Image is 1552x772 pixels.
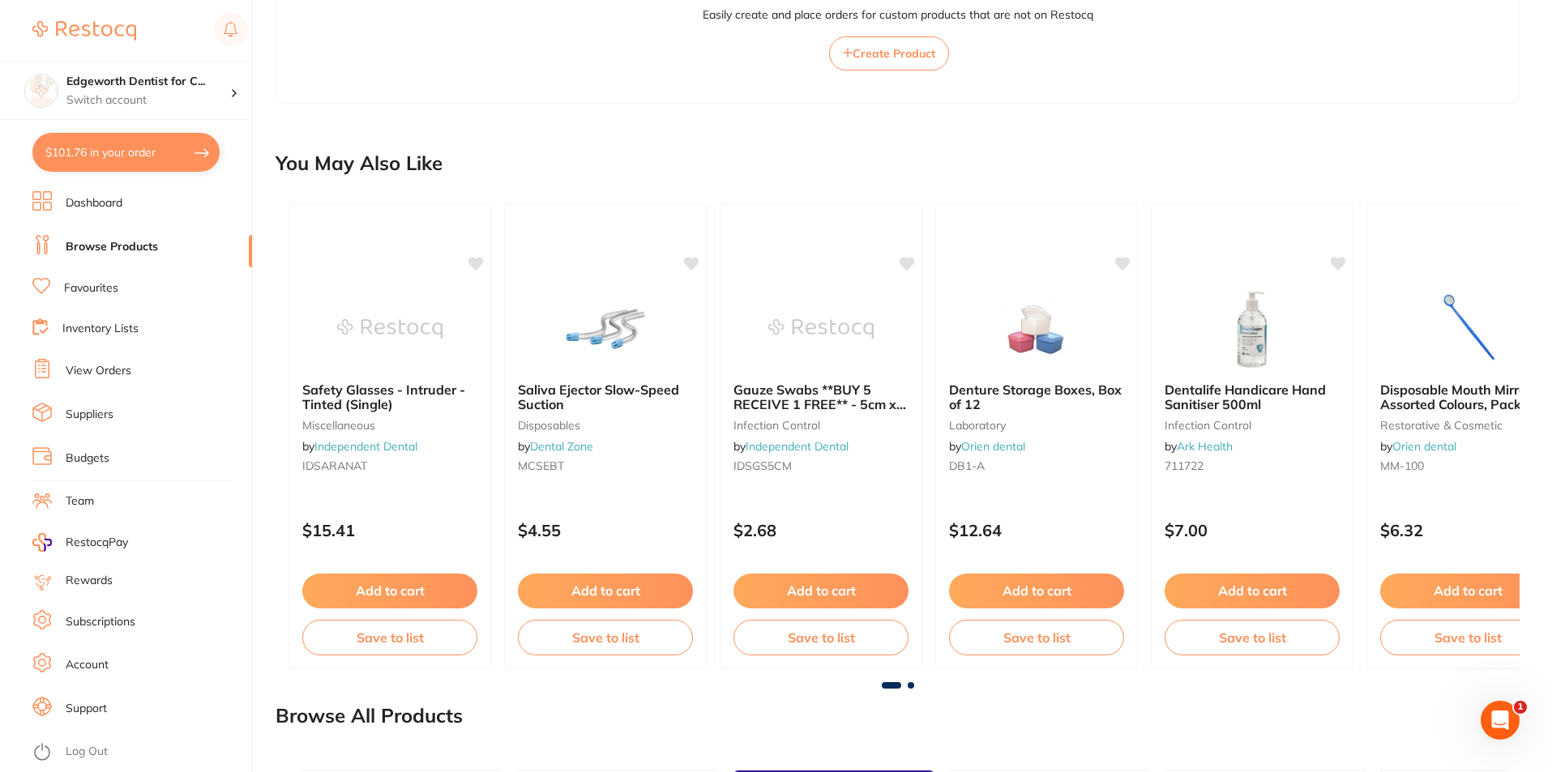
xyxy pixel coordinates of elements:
[553,288,658,369] img: Saliva Ejector Slow-Speed Suction
[949,439,1025,454] span: by
[276,152,443,175] h2: You May Also Like
[302,439,417,454] span: by
[733,439,849,454] span: by
[1392,439,1456,454] a: Orien dental
[337,288,443,369] img: Safety Glasses - Intruder - Tinted (Single)
[32,133,220,172] button: $101.76 in your order
[518,382,693,412] b: Saliva Ejector Slow-Speed Suction
[314,439,417,454] a: Independent Dental
[1481,701,1520,740] iframe: Intercom live chat
[66,195,122,211] a: Dashboard
[949,620,1124,655] button: Save to list
[1165,620,1340,655] button: Save to list
[949,382,1124,412] b: Denture Storage Boxes, Box of 12
[518,419,693,432] small: Disposables
[829,36,949,70] button: Create Product
[949,574,1124,608] button: Add to cart
[62,321,139,337] a: Inventory Lists
[1514,701,1527,714] span: 1
[32,21,136,41] img: Restocq Logo
[703,7,1093,23] p: Easily create and place orders for custom products that are not on Restocq
[66,363,131,379] a: View Orders
[66,657,109,673] a: Account
[949,459,1124,472] small: DB1-A
[733,620,909,655] button: Save to list
[1165,382,1340,412] b: Dentalife Handicare Hand Sanitiser 500ml
[768,288,874,369] img: Gauze Swabs **BUY 5 RECEIVE 1 FREE** - 5cm x 5cm (2” x 2”)
[66,74,230,90] h4: Edgeworth Dentist for Chickens
[302,459,477,472] small: IDSARANAT
[518,459,693,472] small: MCSEBT
[32,740,247,766] button: Log Out
[32,533,52,552] img: RestocqPay
[746,439,849,454] a: Independent Dental
[733,459,909,472] small: IDSGS5CM
[32,533,128,552] a: RestocqPay
[302,574,477,608] button: Add to cart
[66,92,230,109] p: Switch account
[949,521,1124,540] p: $12.64
[66,239,158,255] a: Browse Products
[66,701,107,717] a: Support
[733,419,909,432] small: infection control
[66,493,94,510] a: Team
[530,439,593,454] a: Dental Zone
[1165,521,1340,540] p: $7.00
[1199,288,1305,369] img: Dentalife Handicare Hand Sanitiser 500ml
[518,439,593,454] span: by
[302,419,477,432] small: miscellaneous
[32,12,136,49] a: Restocq Logo
[733,574,909,608] button: Add to cart
[276,705,463,727] h2: Browse All Products
[518,521,693,540] p: $4.55
[1165,419,1340,432] small: infection control
[961,439,1025,454] a: Orien dental
[66,744,108,760] a: Log Out
[302,521,477,540] p: $15.41
[853,46,935,61] span: Create Product
[1380,439,1456,454] span: by
[1165,439,1233,454] span: by
[518,620,693,655] button: Save to list
[1165,574,1340,608] button: Add to cart
[66,450,109,467] a: Budgets
[1177,439,1233,454] a: Ark Health
[302,382,477,412] b: Safety Glasses - Intruder - Tinted (Single)
[733,382,909,412] b: Gauze Swabs **BUY 5 RECEIVE 1 FREE** - 5cm x 5cm (2” x 2”)
[518,574,693,608] button: Add to cart
[66,573,113,589] a: Rewards
[66,535,128,551] span: RestocqPay
[66,614,135,630] a: Subscriptions
[984,288,1089,369] img: Denture Storage Boxes, Box of 12
[949,419,1124,432] small: laboratory
[25,75,58,107] img: Edgeworth Dentist for Chickens
[302,620,477,655] button: Save to list
[64,280,118,296] a: Favourites
[1165,459,1340,472] small: 711722
[733,521,909,540] p: $2.68
[1415,288,1520,369] img: Disposable Mouth Mirrors Assorted Colours, Pack 10
[66,407,113,423] a: Suppliers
